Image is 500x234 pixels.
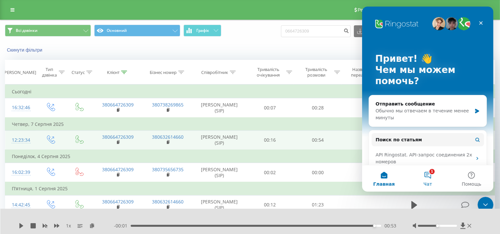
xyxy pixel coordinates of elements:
td: [PERSON_NAME] (SIP) [192,163,246,182]
a: 380632614660 [152,199,184,205]
a: 380664726309 [102,134,134,140]
div: 16:32:46 [12,101,29,114]
span: Графік [196,28,209,33]
div: Бізнес номер [150,70,177,75]
div: Клієнт [107,70,120,75]
div: [PERSON_NAME] [3,70,36,75]
div: Тривалість очікування [252,67,285,78]
a: 380664726309 [102,166,134,173]
div: 14:42:45 [12,199,29,211]
span: Всі дзвінки [16,28,37,33]
a: 380664726309 [102,102,134,108]
div: Назва схеми переадресації [348,67,382,78]
td: 00:02 [246,163,294,182]
div: Тривалість розмови [300,67,333,78]
button: Експорт [354,25,389,37]
td: 00:54 [294,130,342,150]
div: Статус [72,70,85,75]
div: Accessibility label [436,224,439,227]
div: 12:23:34 [12,134,29,147]
div: Accessibility label [373,224,376,227]
span: 00:53 [384,222,396,229]
button: Графік [184,25,221,36]
td: 00:16 [246,130,294,150]
div: 16:02:39 [12,166,29,179]
td: 01:23 [294,195,342,215]
td: [PERSON_NAME] (SIP) [192,130,246,150]
iframe: Intercom live chat [362,7,493,192]
td: 00:12 [246,195,294,215]
span: Реферальна програма [358,7,406,12]
td: П’ятниця, 1 Серпня 2025 [5,182,495,195]
a: 380632614660 [152,134,184,140]
a: 380735656735 [152,166,184,173]
button: Основний [94,25,180,36]
button: Скинути фільтри [5,47,46,53]
div: Співробітник [201,70,228,75]
td: [PERSON_NAME] (SIP) [192,195,246,215]
td: 00:00 [294,163,342,182]
td: [PERSON_NAME] (SIP) [192,98,246,118]
span: 1 x [66,222,71,229]
td: 00:07 [246,98,294,118]
button: Всі дзвінки [5,25,91,36]
td: 00:28 [294,98,342,118]
a: 380738269865 [152,102,184,108]
td: Сьогодні [5,85,495,98]
iframe: Intercom live chat [478,197,493,213]
span: - 00:01 [114,222,131,229]
td: Понеділок, 4 Серпня 2025 [5,150,495,163]
td: Четвер, 7 Серпня 2025 [5,118,495,131]
input: Пошук за номером [281,25,351,37]
a: 380664726309 [102,199,134,205]
div: Тип дзвінка [42,67,57,78]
